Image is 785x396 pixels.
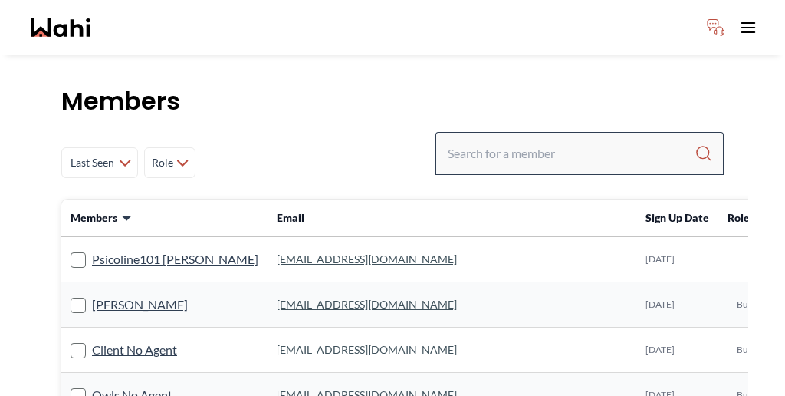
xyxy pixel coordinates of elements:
a: Client No Agent [92,340,177,360]
button: Toggle open navigation menu [733,12,764,43]
span: Buyer [737,299,761,311]
a: [EMAIL_ADDRESS][DOMAIN_NAME] [277,252,457,266]
td: [DATE] [636,328,718,373]
a: Psicoline101 [PERSON_NAME] [92,249,258,269]
span: Last Seen [68,149,116,177]
span: Members [71,210,117,226]
a: [EMAIL_ADDRESS][DOMAIN_NAME] [277,343,457,356]
input: Search input [448,140,695,167]
a: [PERSON_NAME] [92,295,188,315]
a: [EMAIL_ADDRESS][DOMAIN_NAME] [277,298,457,311]
span: Sign Up Date [645,211,709,224]
a: Wahi homepage [31,18,90,37]
span: Email [277,211,304,224]
td: [DATE] [636,237,718,282]
span: Role [151,149,173,177]
h1: Members [61,86,724,117]
button: Members [71,210,133,226]
td: [DATE] [636,282,718,328]
span: Buyer [737,344,761,356]
span: Role [728,211,750,224]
